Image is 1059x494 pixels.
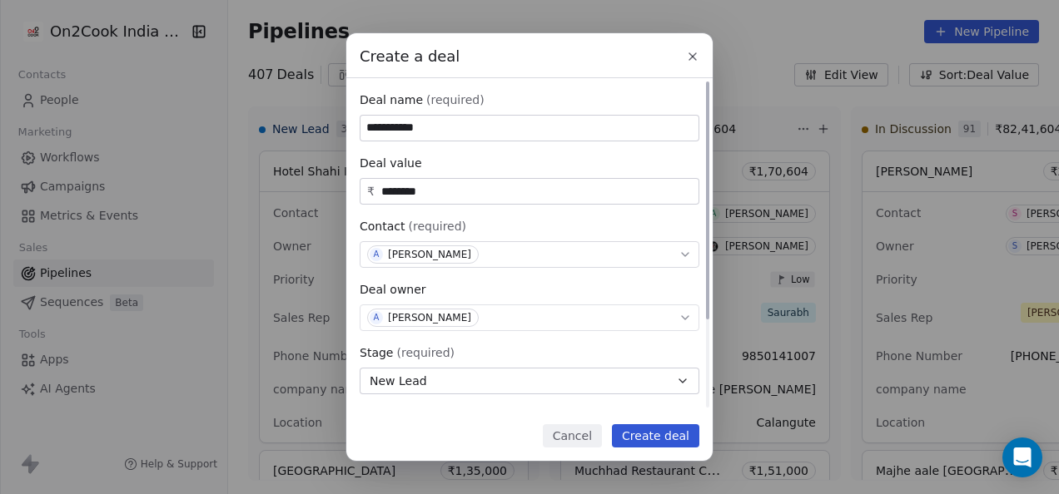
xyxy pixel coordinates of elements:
span: (required) [426,91,485,108]
span: Deal name [360,91,423,108]
span: Create a deal [360,46,460,67]
div: [PERSON_NAME] [388,312,471,324]
div: A [374,311,380,324]
div: Expected close date [360,408,699,424]
div: Deal value [360,155,699,171]
button: Cancel [543,424,602,447]
span: New Lead [370,373,427,390]
div: [PERSON_NAME] [388,249,471,260]
span: (required) [408,218,466,235]
span: ₹ [367,183,375,200]
div: Deal owner [360,281,699,298]
div: A [374,248,380,261]
span: Contact [360,218,405,235]
span: Stage [360,344,393,361]
span: (required) [396,344,455,361]
button: Create deal [612,424,699,447]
